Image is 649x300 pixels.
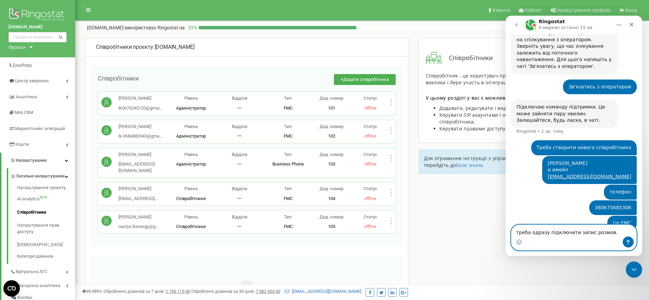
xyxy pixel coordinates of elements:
[312,196,351,202] p: 104
[237,196,242,201] span: 一
[82,289,102,294] span: 99,989%
[118,95,163,102] p: [PERSON_NAME]
[118,224,158,229] span: nastya.lkenergy@g...
[15,78,49,83] span: Центр звернень
[525,8,542,13] span: Кабінет
[439,105,580,111] span: Додавати, редагувати і видаляти співробітників проєкту;
[320,152,343,157] span: Дод. номер
[312,133,351,140] p: 102
[17,252,75,260] a: Категорії дзвінків
[256,289,280,294] u: 7 382 453,00
[118,186,158,192] p: [PERSON_NAME]
[10,278,75,292] a: Наскрізна аналітика
[312,224,351,230] p: 105
[176,196,206,201] span: Співробітники
[284,124,292,129] span: Тип
[364,161,376,167] span: offline
[320,96,343,101] span: Дод. номер
[439,125,572,132] span: Керувати правами доступу співробітників до проєкту.
[17,192,75,206] a: AI analyticsNEW
[320,124,343,129] span: Дод. номер
[15,110,33,115] span: Mini CRM
[439,112,549,125] span: Керувати SIP акаунтами і номерами кожного співробітника;
[184,214,198,219] span: Рівень
[16,173,65,180] span: Загальні налаштування
[17,206,75,219] a: Співробітники
[284,186,292,191] span: Тип
[364,96,377,101] span: Статус
[312,105,351,112] p: 101
[364,196,376,201] span: offline
[364,214,377,219] span: Статус
[424,155,584,168] span: Для отримання інструкції з управління співробітниками проєкту перейдіть до
[284,224,293,229] span: FMC
[15,142,29,147] span: Кошти
[12,62,32,68] span: Дашборд
[96,44,153,50] span: Співробітники проєкту
[10,264,75,278] a: Віртуальна АТС
[343,77,389,82] span: Додати співробітника
[237,161,242,167] span: 一
[364,224,376,229] span: offline
[456,162,483,168] a: бази знань
[17,238,75,252] a: [DEMOGRAPHIC_DATA]
[284,105,293,111] span: FMC
[506,16,642,256] iframe: Intercom live chat
[442,54,493,62] span: Співробітники
[184,124,198,129] span: Рівень
[185,24,199,31] p: 39 %
[426,95,517,101] span: У цьому розділі у вас є можливість:
[9,44,26,51] div: Проєкти
[9,32,67,42] input: Пошук за номером
[284,96,292,101] span: Тип
[118,161,167,174] p: [EMAIL_ADDRESS][DOMAIN_NAME]
[284,133,293,139] span: FMC
[176,105,206,111] span: Адміністратор
[118,133,163,139] span: lk.0684883943@gma...
[426,72,583,86] span: Співробітник - це користувач проєкту, який здійснює і приймає виклики і бере участь в інтеграції ...
[3,280,20,297] button: Open CMP widget
[176,133,206,139] span: Адміністратор
[272,161,304,167] span: Business Phone
[118,196,158,201] span: [EMAIL_ADDRESS]...
[285,289,361,294] a: [EMAIL_ADDRESS][DOMAIN_NAME]
[118,124,163,130] p: [PERSON_NAME]
[118,105,163,111] span: lk0675245120@gmai...
[184,186,198,191] span: Рівень
[364,105,376,111] span: offline
[320,214,343,219] span: Дод. номер
[1,153,75,169] a: Налаштування
[334,74,396,85] button: +Додати співробітника
[9,7,67,24] img: Ringostat logo
[364,133,376,139] span: offline
[284,214,292,219] span: Тип
[237,133,242,139] span: 一
[284,152,292,157] span: Тип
